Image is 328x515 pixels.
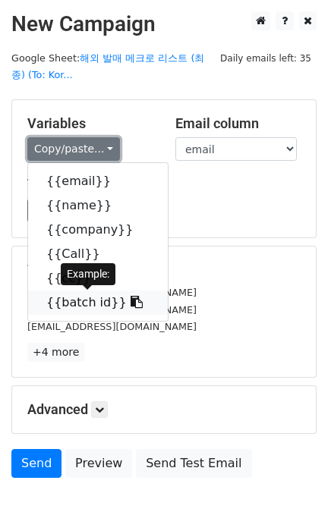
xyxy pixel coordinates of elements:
[28,169,168,193] a: {{email}}
[28,290,168,315] a: {{batch id}}
[27,401,301,418] h5: Advanced
[27,343,84,362] a: +4 more
[27,137,120,161] a: Copy/paste...
[11,449,61,478] a: Send
[27,115,153,132] h5: Variables
[61,263,115,285] div: Example:
[28,193,168,218] a: {{name}}
[252,442,328,515] iframe: Chat Widget
[27,321,197,332] small: [EMAIL_ADDRESS][DOMAIN_NAME]
[27,304,197,316] small: [EMAIL_ADDRESS][DOMAIN_NAME]
[27,287,197,298] small: [EMAIL_ADDRESS][DOMAIN_NAME]
[215,52,317,64] a: Daily emails left: 35
[11,11,317,37] h2: New Campaign
[215,50,317,67] span: Daily emails left: 35
[136,449,251,478] a: Send Test Email
[11,52,204,81] a: 해외 발매 메크로 리스트 (최종) (To: Kor...
[11,52,204,81] small: Google Sheet:
[65,449,132,478] a: Preview
[175,115,301,132] h5: Email column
